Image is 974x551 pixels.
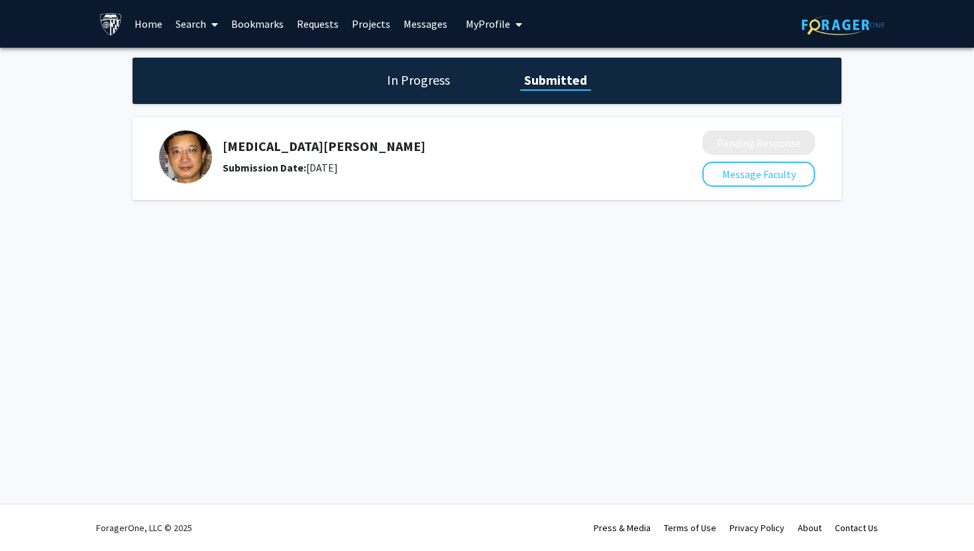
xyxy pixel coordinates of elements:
[702,168,815,181] a: Message Faculty
[223,160,632,175] div: [DATE]
[702,162,815,187] button: Message Faculty
[223,161,306,174] b: Submission Date:
[225,1,290,47] a: Bookmarks
[345,1,397,47] a: Projects
[223,138,632,154] h5: [MEDICAL_DATA][PERSON_NAME]
[10,491,56,541] iframe: Chat
[383,71,454,89] h1: In Progress
[290,1,345,47] a: Requests
[594,522,651,534] a: Press & Media
[96,505,192,551] div: ForagerOne, LLC © 2025
[99,13,123,36] img: Johns Hopkins University Logo
[802,15,885,35] img: ForagerOne Logo
[397,1,454,47] a: Messages
[128,1,169,47] a: Home
[466,17,510,30] span: My Profile
[730,522,785,534] a: Privacy Policy
[169,1,225,47] a: Search
[664,522,716,534] a: Terms of Use
[159,130,212,183] img: Profile Picture
[702,130,815,155] button: Pending Response
[798,522,822,534] a: About
[520,71,591,89] h1: Submitted
[835,522,878,534] a: Contact Us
